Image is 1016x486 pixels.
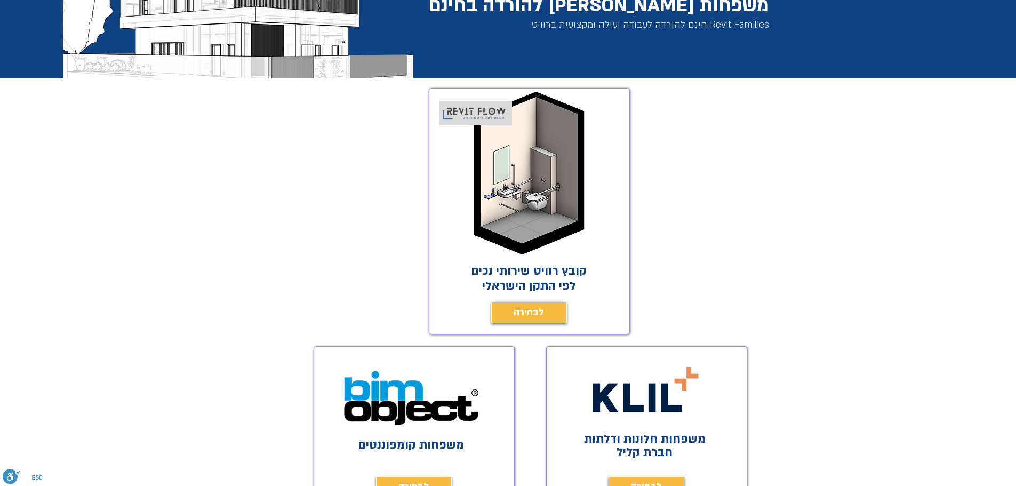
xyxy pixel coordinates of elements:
[584,431,706,447] span: משפחות חלונות ודלתות
[587,361,706,417] img: קליל משפחות רוויט בחינם
[514,305,544,320] span: לבחירה
[471,263,587,279] span: קובץ רוויט שירותי נכים
[463,90,595,258] img: שירותי נכים REVIT FAMILY
[343,370,479,426] img: Bim object משפחות רוויט בחינם
[617,444,673,460] span: חברת קליל
[358,437,464,453] a: משפחות קומפוננטים
[438,96,511,126] img: Revit_flow_logo_פשוט_לעבוד_עם_רוויט
[482,278,576,294] span: לפי התקן הישראלי
[491,302,567,323] a: לבחירה
[532,19,769,31] span: Revit Families חינם להורדה לעבודה יעילה ומקצועית ברוויט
